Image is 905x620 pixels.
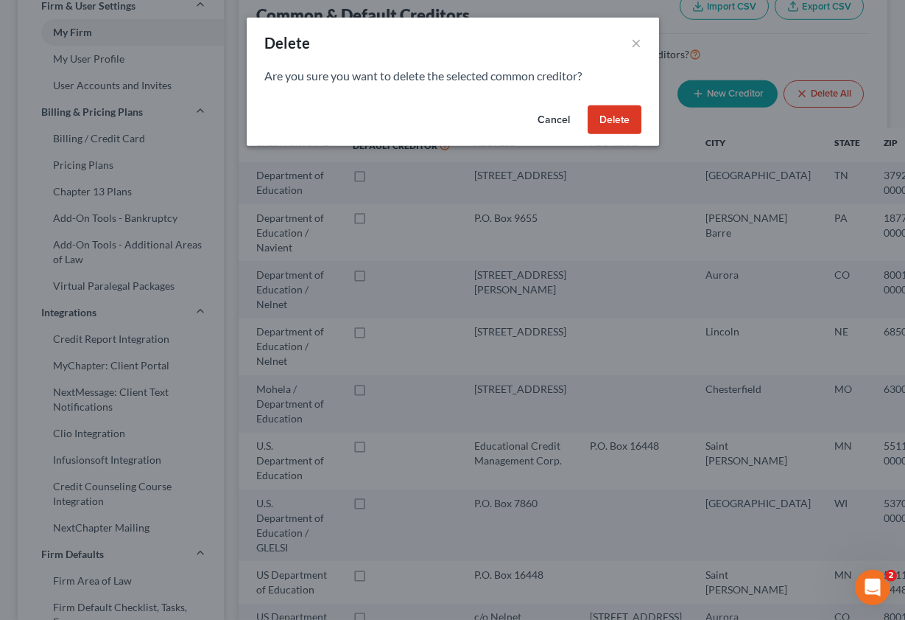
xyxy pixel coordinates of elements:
[264,32,311,53] div: Delete
[855,570,890,605] iframe: Intercom live chat
[885,570,897,582] span: 2
[264,68,641,85] p: Are you sure you want to delete the selected common creditor?
[526,105,582,135] button: Cancel
[588,105,641,135] button: Delete
[631,34,641,52] button: ×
